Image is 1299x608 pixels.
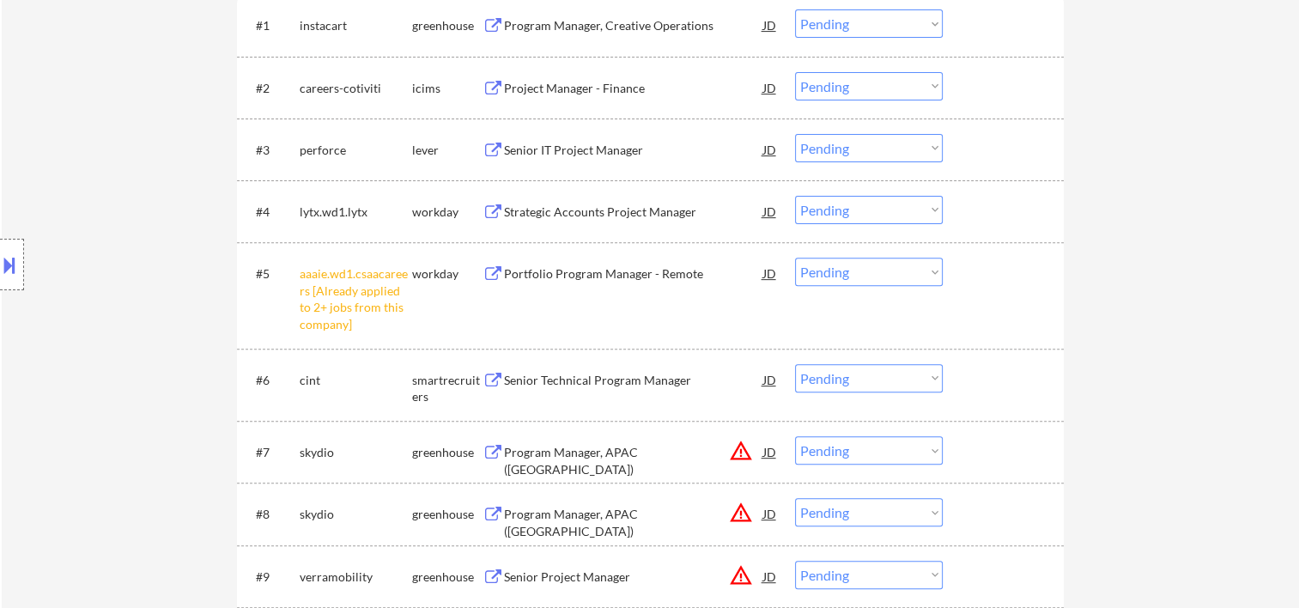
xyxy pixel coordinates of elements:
[729,563,753,587] button: warning_amber
[412,372,483,405] div: smartrecruiters
[762,134,779,165] div: JD
[412,265,483,283] div: workday
[762,258,779,289] div: JD
[762,498,779,529] div: JD
[504,568,763,586] div: Senior Project Manager
[256,568,286,586] div: #9
[256,444,286,461] div: #7
[504,372,763,389] div: Senior Technical Program Manager
[412,506,483,523] div: greenhouse
[762,561,779,592] div: JD
[300,80,412,97] div: careers-cotiviti
[412,17,483,34] div: greenhouse
[729,439,753,463] button: warning_amber
[729,501,753,525] button: warning_amber
[300,568,412,586] div: verramobility
[504,265,763,283] div: Portfolio Program Manager - Remote
[300,372,412,389] div: cint
[300,17,412,34] div: instacart
[504,444,763,477] div: Program Manager, APAC ([GEOGRAPHIC_DATA])
[412,142,483,159] div: lever
[256,17,286,34] div: #1
[504,204,763,221] div: Strategic Accounts Project Manager
[762,436,779,467] div: JD
[300,265,412,332] div: aaaie.wd1.csaacareers [Already applied to 2+ jobs from this company]
[504,506,763,539] div: Program Manager, APAC ([GEOGRAPHIC_DATA])
[412,204,483,221] div: workday
[300,142,412,159] div: perforce
[256,506,286,523] div: #8
[504,17,763,34] div: Program Manager, Creative Operations
[300,444,412,461] div: skydio
[300,204,412,221] div: lytx.wd1.lytx
[504,80,763,97] div: Project Manager - Finance
[300,506,412,523] div: skydio
[762,72,779,103] div: JD
[762,9,779,40] div: JD
[412,444,483,461] div: greenhouse
[256,80,286,97] div: #2
[762,196,779,227] div: JD
[412,80,483,97] div: icims
[504,142,763,159] div: Senior IT Project Manager
[762,364,779,395] div: JD
[412,568,483,586] div: greenhouse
